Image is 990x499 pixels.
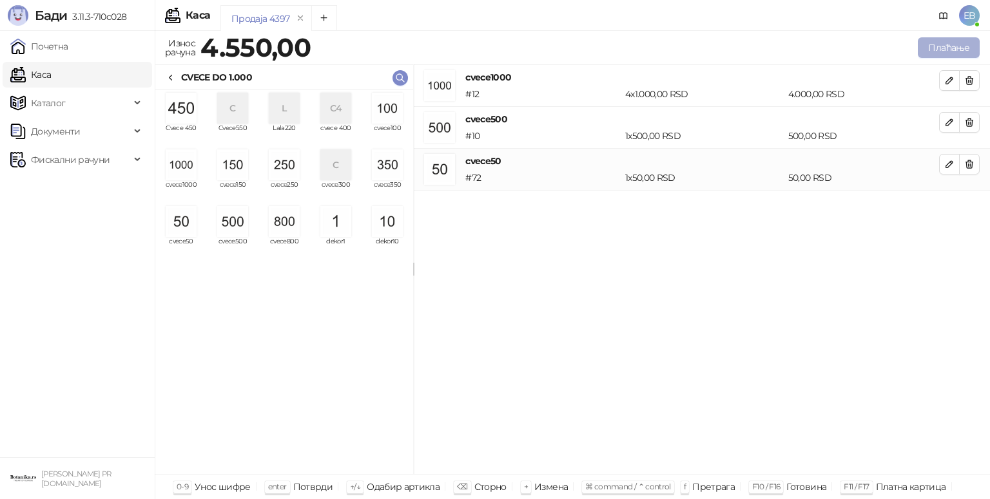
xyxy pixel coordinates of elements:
span: Бади [35,8,67,23]
span: Cvece550 [212,125,253,144]
span: 0-9 [177,482,188,491]
span: Каталог [31,90,66,116]
div: Претрага [692,478,735,495]
div: 1 x 500,00 RSD [623,129,786,143]
div: 4 x 1.000,00 RSD [623,87,786,101]
img: Slika [372,206,403,237]
img: Slika [166,206,197,237]
div: Готовина [786,478,826,495]
div: L [269,93,300,124]
div: Измена [534,478,568,495]
img: Logo [8,5,28,26]
img: Slika [269,206,300,237]
h4: cvece500 [465,112,939,126]
div: # 10 [463,129,623,143]
div: Одабир артикла [367,478,440,495]
span: Lala220 [264,125,305,144]
div: # 12 [463,87,623,101]
img: Slika [372,149,403,180]
span: cvece500 [212,238,253,258]
div: grid [155,90,413,474]
img: Slika [372,93,403,124]
span: dekor10 [367,238,408,258]
button: Плаћање [918,37,980,58]
button: Add tab [311,5,337,31]
span: cvece250 [264,182,305,201]
div: CVECE DO 1.000 [181,70,252,84]
a: Документација [933,5,954,26]
div: Продаја 4397 [231,12,289,26]
div: # 72 [463,171,623,185]
span: ⌘ command / ⌃ control [585,482,671,491]
h4: cvece1000 [465,70,939,84]
span: Cvece 450 [160,125,202,144]
span: cvece50 [160,238,202,258]
div: Сторно [474,478,507,495]
div: Каса [186,10,210,21]
div: 1 x 50,00 RSD [623,171,786,185]
span: ↑/↓ [350,482,360,491]
img: Slika [320,206,351,237]
small: [PERSON_NAME] PR [DOMAIN_NAME] [41,469,112,488]
a: Каса [10,62,51,88]
span: ⌫ [457,482,467,491]
div: C [217,93,248,124]
div: Унос шифре [195,478,251,495]
span: F10 / F16 [752,482,780,491]
div: C [320,149,351,180]
span: cvece1000 [160,182,202,201]
span: enter [268,482,287,491]
span: cvece350 [367,182,408,201]
div: 4.000,00 RSD [786,87,942,101]
span: cvece300 [315,182,356,201]
div: 50,00 RSD [786,171,942,185]
div: C4 [320,93,351,124]
span: 3.11.3-710c028 [67,11,126,23]
span: Документи [31,118,80,144]
img: Slika [166,149,197,180]
div: 500,00 RSD [786,129,942,143]
img: Slika [166,93,197,124]
span: EB [959,5,980,26]
span: cvece 400 [315,125,356,144]
span: Фискални рачуни [31,147,110,173]
img: Slika [269,149,300,180]
span: dekor1 [315,238,356,258]
h4: cvece50 [465,154,939,168]
span: + [524,482,528,491]
span: cvece800 [264,238,305,258]
img: 64x64-companyLogo-0e2e8aaa-0bd2-431b-8613-6e3c65811325.png [10,466,36,491]
div: Потврди [293,478,333,495]
span: f [684,482,686,491]
span: cvece100 [367,125,408,144]
button: remove [292,13,309,24]
a: Почетна [10,33,68,59]
img: Slika [217,149,248,180]
span: F11 / F17 [844,482,869,491]
div: Износ рачуна [162,35,198,61]
div: Платна картица [876,478,946,495]
img: Slika [217,206,248,237]
span: cvece150 [212,182,253,201]
strong: 4.550,00 [200,32,311,63]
